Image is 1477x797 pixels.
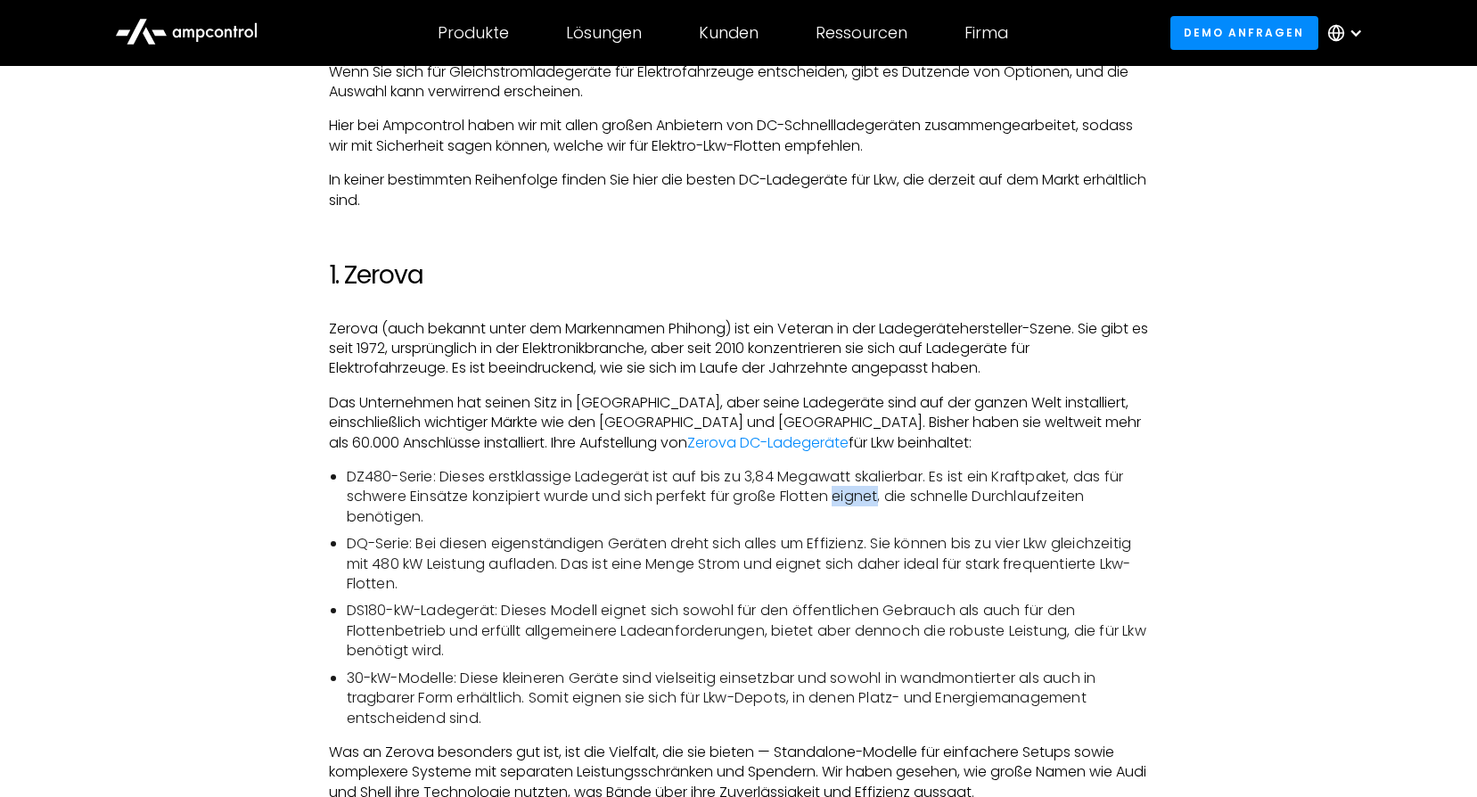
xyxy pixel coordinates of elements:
div: Firma [964,23,1008,43]
li: DZ480-Serie: Dieses erstklassige Ladegerät ist auf bis zu 3,84 Megawatt skalierbar. Es ist ein Kr... [347,467,1149,527]
li: DS180-kW-Ladegerät: Dieses Modell eignet sich sowohl für den öffentlichen Gebrauch als auch für d... [347,601,1149,661]
div: Lösungen [566,23,642,43]
p: Zerova (auch bekannt unter dem Markennamen Phihong) ist ein Veteran in der Ladegerätehersteller-S... [329,319,1149,379]
div: Produkte [438,23,509,43]
li: 30-kW-Modelle: Diese kleineren Geräte sind vielseitig einsetzbar und sowohl in wandmontierter als... [347,669,1149,728]
p: Das Unternehmen hat seinen Sitz in [GEOGRAPHIC_DATA], aber seine Ladegeräte sind auf der ganzen W... [329,393,1149,453]
p: Hier bei Ampcontrol haben wir mit allen großen Anbietern von DC-Schnellladegeräten zusammengearbe... [329,116,1149,156]
div: Ressourcen [816,23,907,43]
a: Demo anfragen [1170,16,1318,49]
h2: 1. Zerova [329,260,1149,291]
p: Wenn Sie sich für Gleichstromladegeräte für Elektrofahrzeuge entscheiden, gibt es Dutzende von Op... [329,62,1149,103]
li: DQ-Serie: Bei diesen eigenständigen Geräten dreht sich alles um Effizienz. Sie können bis zu vier... [347,534,1149,594]
div: Kunden [699,23,759,43]
a: Zerova DC-Ladegeräte [687,432,849,453]
p: In keiner bestimmten Reihenfolge finden Sie hier die besten DC-Ladegeräte für Lkw, die derzeit au... [329,170,1149,210]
